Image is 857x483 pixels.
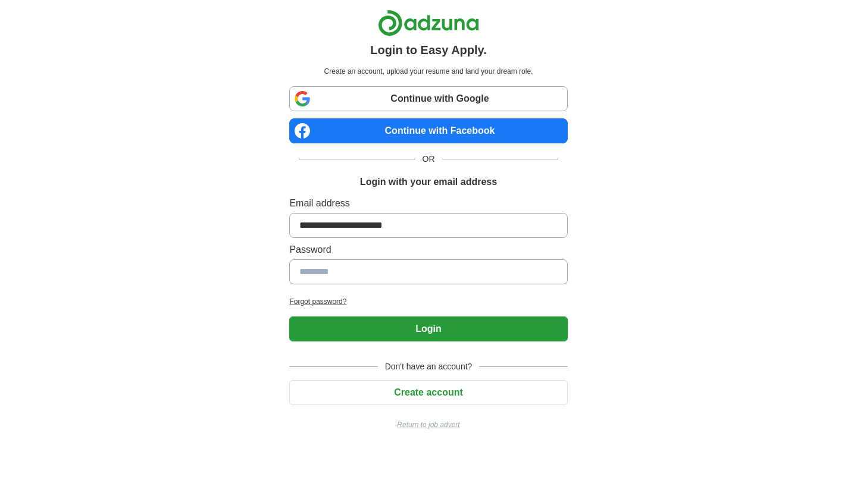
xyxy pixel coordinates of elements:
img: Adzuna logo [378,10,479,36]
span: OR [415,153,442,165]
label: Email address [289,196,567,211]
button: Create account [289,380,567,405]
a: Create account [289,387,567,397]
h1: Login with your email address [360,175,497,189]
p: Create an account, upload your resume and land your dream role. [292,66,565,77]
a: Return to job advert [289,419,567,430]
a: Forgot password? [289,296,567,307]
h1: Login to Easy Apply. [370,41,487,59]
a: Continue with Facebook [289,118,567,143]
button: Login [289,316,567,341]
label: Password [289,243,567,257]
span: Don't have an account? [378,360,480,373]
a: Continue with Google [289,86,567,111]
